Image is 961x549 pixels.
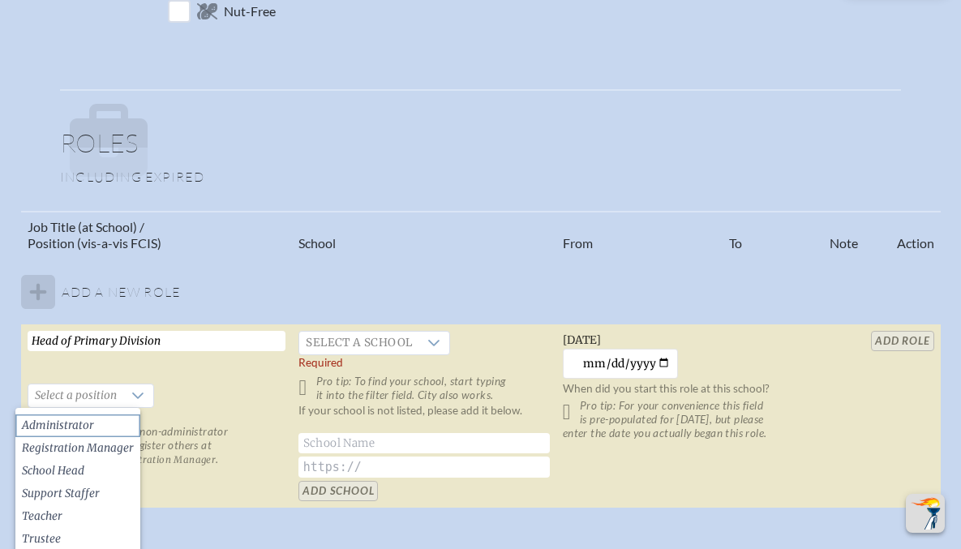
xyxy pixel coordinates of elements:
input: Job Title, eg, Science Teacher, 5th Grade [28,331,286,351]
span: Teacher [22,508,62,525]
label: Required [298,356,343,370]
span: Select a school [299,332,418,354]
span: Registration Manager [22,440,134,457]
span: Support Staffer [22,486,100,502]
th: Action [864,212,940,259]
span: Nut-Free [224,3,276,19]
li: School Head [15,460,140,483]
th: School [292,212,556,259]
p: When did you start this role at this school? [563,382,817,396]
span: School Head [22,463,84,479]
th: Note [823,212,864,259]
span: [DATE] [563,333,601,347]
input: https:// [298,457,549,478]
h1: Roles [60,130,901,169]
input: School Name [298,433,549,453]
li: Teacher [15,505,140,528]
th: From [556,212,723,259]
p: Including expired [60,169,901,185]
span: Administrator [22,418,94,434]
span: Trustee [22,531,61,547]
p: Pro tip: If you are a non-administrator with authority to register others at your school, select . [28,425,286,466]
span: Select a position [28,384,123,407]
p: Pro tip: To find your school, start typing it into the filter field. City also works. [298,375,549,402]
th: Job Title (at School) / Position (vis-a-vis FCIS) [21,212,293,259]
label: If your school is not listed, please add it below. [298,404,522,431]
th: To [723,212,823,259]
li: Support Staffer [15,483,140,505]
img: To the top [909,497,942,530]
button: Scroll Top [906,494,945,533]
p: Pro tip: For your convenience this field is pre-populated for [DATE], but please enter the date y... [563,399,817,440]
span: Registration Manager [114,454,216,465]
li: Administrator [15,414,140,437]
li: Registration Manager [15,437,140,460]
